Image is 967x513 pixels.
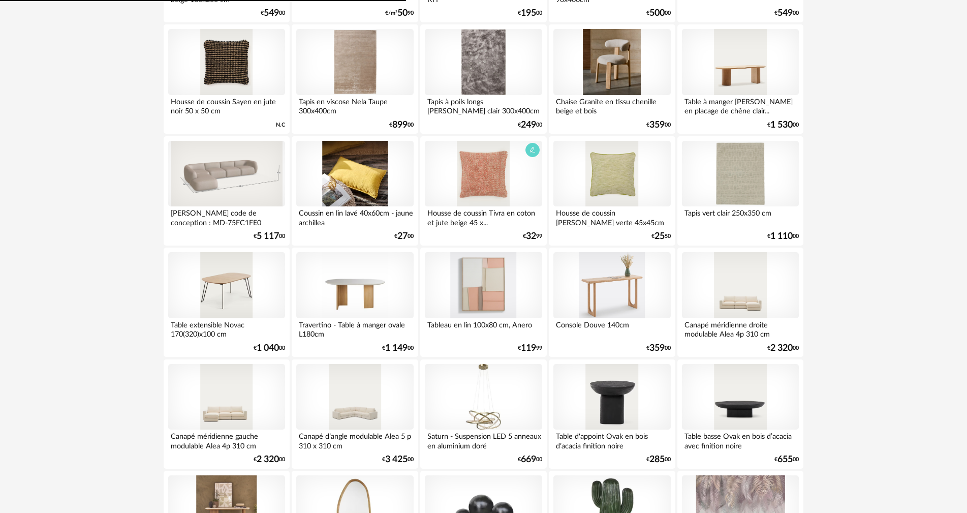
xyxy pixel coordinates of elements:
a: Table extensible Novac 170(320)x100 cm Table extensible Novac 170(320)x100 cm €1 04000 [164,248,290,357]
span: 1 149 [385,345,408,352]
span: 1 530 [770,122,793,129]
div: € 00 [646,122,671,129]
div: € 00 [646,345,671,352]
div: Console Douve 140cm [553,318,670,339]
div: € 99 [523,233,542,240]
div: Table extensible Novac 170(320)x100 cm [168,318,285,339]
div: € 50 [651,233,671,240]
a: Travertino - Table à manger ovale L180cm Travertino - Table à manger ovale L180cm €1 14900 [292,248,418,357]
div: € 00 [518,10,542,17]
span: 285 [649,456,665,463]
a: Table à manger Nealy en placage de chêne clair 240x100 cm Table à manger [PERSON_NAME] en placage... [677,24,803,134]
a: Chaise Granite en tissu chenille beige et bois Chaise Granite en tissu chenille beige et bois €35900 [549,24,675,134]
div: Housse de coussin [PERSON_NAME] verte 45x45cm [553,206,670,227]
a: Tapis vert clair 250x350 cm Tapis vert clair 250x350 cm €1 11000 [677,136,803,246]
span: 359 [649,122,665,129]
div: € 00 [774,10,799,17]
div: Table d'appoint Ovak en bois d’acacia finition noire [553,430,670,450]
div: Tapis en viscose Nela Taupe 300x400cm [296,95,413,115]
div: Canapé méridienne gauche modulable Alea 4p 310 cm [168,430,285,450]
span: 27 [397,233,408,240]
a: Saturn - Suspension LED 5 anneaux en aluminium doré Saturn - Suspension LED 5 anneaux en aluminiu... [420,359,546,469]
div: € 00 [394,233,414,240]
span: 195 [521,10,536,17]
div: € 00 [767,233,799,240]
span: 25 [654,233,665,240]
div: Tableau en lin 100x80 cm, Anero [425,318,542,339]
div: Tapis à poils longs [PERSON_NAME] clair 300x400cm [425,95,542,115]
a: Canapé méridienne gauche modulable Alea 4p 310 cm Canapé méridienne gauche modulable Alea 4p 310 ... [164,359,290,469]
span: 249 [521,122,536,129]
div: € 00 [382,456,414,463]
div: Housse de coussin Sayen en jute noir 50 x 50 cm [168,95,285,115]
div: Coussin en lin lavé 40x60cm - jaune archillea [296,206,413,227]
div: Table à manger [PERSON_NAME] en placage de chêne clair... [682,95,799,115]
a: Martina canapé code de conception : MD-75FC1FE0 [PERSON_NAME] code de conception : MD-75FC1FE0 €5... [164,136,290,246]
div: Travertino - Table à manger ovale L180cm [296,318,413,339]
div: Saturn - Suspension LED 5 anneaux en aluminium doré [425,430,542,450]
a: Housse de coussin Sayen en jute noir 50 x 50 cm Housse de coussin Sayen en jute noir 50 x 50 cm N.C [164,24,290,134]
span: 2 320 [770,345,793,352]
a: Canapé méridienne droite modulable Alea 4p 310 cm Canapé méridienne droite modulable Alea 4p 310 ... [677,248,803,357]
span: 5 117 [257,233,279,240]
div: € 00 [389,122,414,129]
span: 119 [521,345,536,352]
div: € 00 [767,345,799,352]
span: 655 [777,456,793,463]
span: 1 110 [770,233,793,240]
div: Table basse Ovak en bois d’acacia avec finition noire [682,430,799,450]
div: Canapé méridienne droite modulable Alea 4p 310 cm [682,318,799,339]
div: € 00 [261,10,285,17]
span: 2 320 [257,456,279,463]
div: € 00 [767,122,799,129]
span: 50 [397,10,408,17]
div: € 00 [254,233,285,240]
a: Housse de coussin Brisella verte 45x45cm Housse de coussin [PERSON_NAME] verte 45x45cm €2550 [549,136,675,246]
div: Chaise Granite en tissu chenille beige et bois [553,95,670,115]
div: Canapé d’angle modulable Alea 5 p 310 x 310 cm [296,430,413,450]
div: € 00 [646,456,671,463]
div: [PERSON_NAME] code de conception : MD-75FC1FE0 [168,206,285,227]
span: 1 040 [257,345,279,352]
a: Table basse Ovak en bois d’acacia avec finition noire Table basse Ovak en bois d’acacia avec fini... [677,359,803,469]
div: € 00 [774,456,799,463]
a: Canapé d’angle modulable Alea 5 p 310 x 310 cm Canapé d’angle modulable Alea 5 p 310 x 310 cm €3 ... [292,359,418,469]
a: Console Douve 140cm Console Douve 140cm €35900 [549,248,675,357]
a: Tapis à poils longs Francis Gris clair 300x400cm Tapis à poils longs [PERSON_NAME] clair 300x400c... [420,24,546,134]
a: Tapis en viscose Nela Taupe 300x400cm Tapis en viscose Nela Taupe 300x400cm €89900 [292,24,418,134]
div: €/m² 90 [385,10,414,17]
div: € 00 [646,10,671,17]
div: € 00 [518,122,542,129]
span: 500 [649,10,665,17]
div: € 00 [382,345,414,352]
div: Tapis vert clair 250x350 cm [682,206,799,227]
span: 899 [392,122,408,129]
a: Table d'appoint Ovak en bois d’acacia finition noire Table d'appoint Ovak en bois d’acacia finiti... [549,359,675,469]
a: Tableau en lin 100x80 cm, Anero Tableau en lin 100x80 cm, Anero €11999 [420,248,546,357]
div: € 00 [518,456,542,463]
span: 3 425 [385,456,408,463]
div: € 00 [254,456,285,463]
span: 549 [777,10,793,17]
span: 669 [521,456,536,463]
div: Housse de coussin Tivra en coton et jute beige 45 x... [425,206,542,227]
div: € 99 [518,345,542,352]
div: € 00 [254,345,285,352]
span: 32 [526,233,536,240]
span: 359 [649,345,665,352]
span: 549 [264,10,279,17]
a: Coussin en lin lavé 40x60cm - jaune archillea Coussin en lin lavé 40x60cm - jaune archillea €2700 [292,136,418,246]
a: Housse de coussin Tivra en coton et jute beige 45 x 45 cm Housse de coussin Tivra en coton et jut... [420,136,546,246]
span: N.C [276,122,285,129]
